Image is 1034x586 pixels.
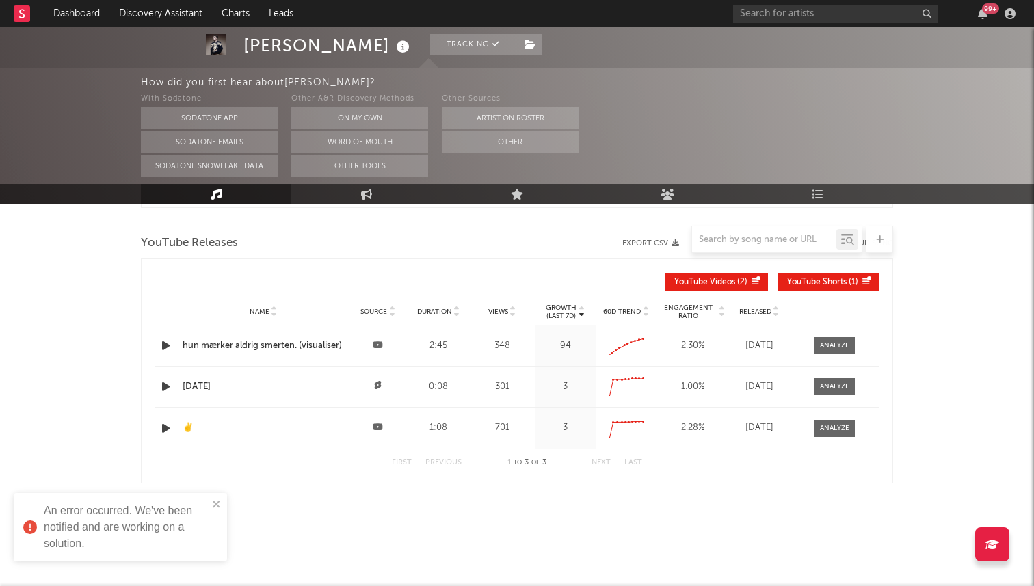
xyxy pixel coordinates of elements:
[982,3,999,14] div: 99 +
[291,91,428,107] div: Other A&R Discovery Methods
[44,503,208,552] div: An error occurred. We've been notified and are working on a solution.
[778,273,879,291] button: YouTube Shorts(1)
[141,107,278,129] button: Sodatone App
[732,380,786,394] div: [DATE]
[665,273,768,291] button: YouTube Videos(2)
[417,308,452,316] span: Duration
[442,107,579,129] button: Artist on Roster
[141,75,1034,91] div: How did you first hear about [PERSON_NAME] ?
[660,339,725,353] div: 2.30 %
[412,339,466,353] div: 2:45
[538,380,592,394] div: 3
[291,155,428,177] button: Other Tools
[141,91,278,107] div: With Sodatone
[978,8,987,19] button: 99+
[360,308,387,316] span: Source
[692,235,836,245] input: Search by song name or URL
[430,34,516,55] button: Tracking
[733,5,938,23] input: Search for artists
[546,304,576,312] p: Growth
[183,421,344,435] a: ✌️
[392,459,412,466] button: First
[546,312,576,320] p: (Last 7d)
[603,308,641,316] span: 60D Trend
[243,34,413,57] div: [PERSON_NAME]
[674,278,747,287] span: ( 2 )
[412,380,466,394] div: 0:08
[473,380,532,394] div: 301
[732,421,786,435] div: [DATE]
[473,421,532,435] div: 701
[291,107,428,129] button: On My Own
[141,131,278,153] button: Sodatone Emails
[489,455,564,471] div: 1 3 3
[250,308,269,316] span: Name
[183,339,344,353] a: hun mærker aldrig smerten. (visualiser)
[531,460,540,466] span: of
[442,91,579,107] div: Other Sources
[183,380,344,394] a: [DATE]
[660,421,725,435] div: 2.28 %
[212,498,222,511] button: close
[660,380,725,394] div: 1.00 %
[488,308,508,316] span: Views
[291,131,428,153] button: Word Of Mouth
[141,155,278,177] button: Sodatone Snowflake Data
[473,339,532,353] div: 348
[660,304,717,320] span: Engagement Ratio
[592,459,611,466] button: Next
[514,460,522,466] span: to
[412,421,466,435] div: 1:08
[425,459,462,466] button: Previous
[674,278,735,287] span: YouTube Videos
[624,459,642,466] button: Last
[442,131,579,153] button: Other
[787,278,858,287] span: ( 1 )
[538,421,592,435] div: 3
[739,308,771,316] span: Released
[787,278,847,287] span: YouTube Shorts
[732,339,786,353] div: [DATE]
[538,339,592,353] div: 94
